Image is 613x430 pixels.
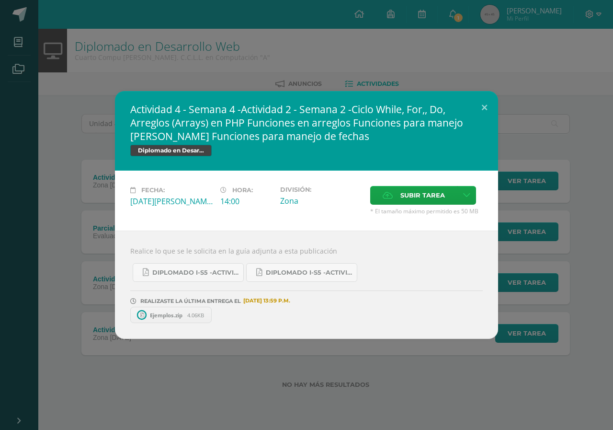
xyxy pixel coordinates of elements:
a: Diplomado I-S5 -Actividad 4-4TO BACO-IV Unidad.pdf [133,263,244,282]
div: 14:00 [220,196,272,207]
div: Realice lo que se le solicita en la guía adjunta a esta publicación [115,231,498,339]
a: Ejemplos.zip 4.06KB [130,307,212,323]
span: 4.06KB [187,312,204,319]
div: [DATE][PERSON_NAME] [130,196,213,207]
h2: Actividad 4 - Semana 4 -Actividad 2 - Semana 2 -Ciclo While, For,, Do, Arreglos (Arrays) en PHP F... [130,103,483,143]
span: Subir tarea [400,186,445,204]
span: Diplomado I-S5 -Actividad 4-4TO BACO-IV Unidad.pdf [152,269,238,277]
label: División: [280,186,363,193]
span: * El tamaño máximo permitido es 50 MB [370,207,483,215]
a: Diplomado I-S5 -Actividad 4-4TO BACO-IV Unidad.pdf [246,263,357,282]
span: Ejemplos.zip [145,312,187,319]
span: Diplomado I-S5 -Actividad 4-4TO BACO-IV Unidad.pdf [266,269,352,277]
span: Fecha: [141,186,165,194]
span: Hora: [232,186,253,194]
span: REALIZASTE LA ÚLTIMA ENTREGA EL [140,298,241,304]
span: Diplomado en Desarrollo Web [130,145,212,156]
div: Zona [280,196,363,206]
button: Close (Esc) [471,91,498,124]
